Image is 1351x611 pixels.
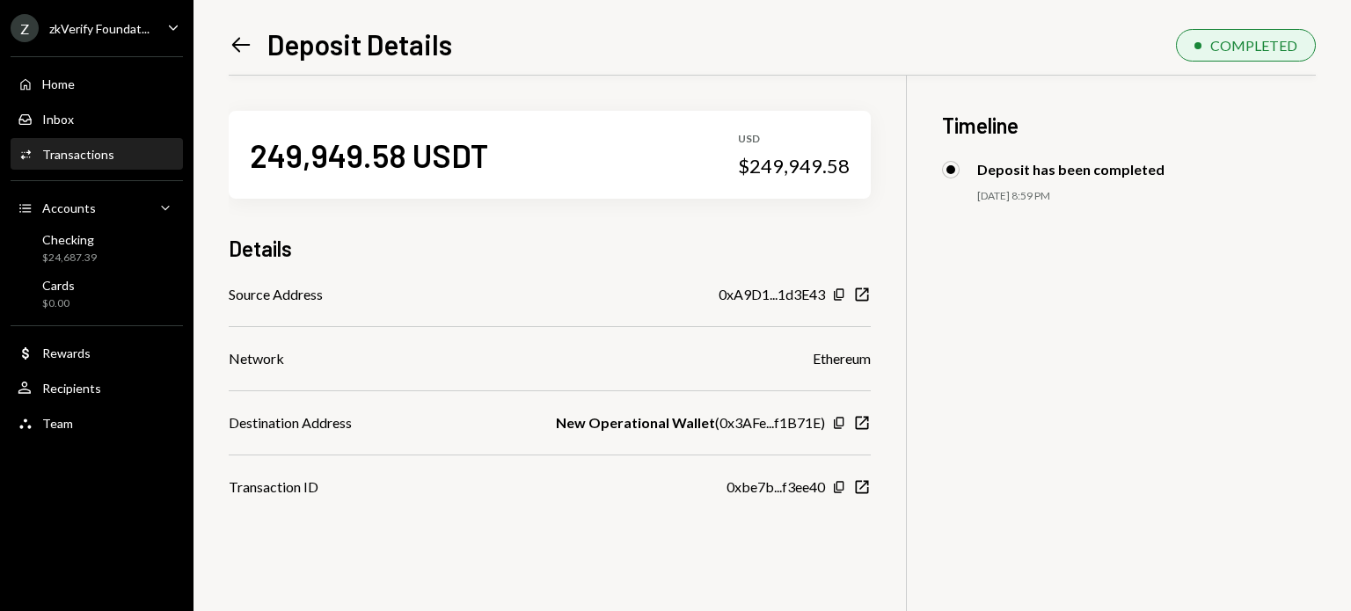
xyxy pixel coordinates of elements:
[229,348,284,369] div: Network
[11,227,183,269] a: Checking$24,687.39
[11,273,183,315] a: Cards$0.00
[42,296,75,311] div: $0.00
[229,284,323,305] div: Source Address
[11,192,183,223] a: Accounts
[42,200,96,215] div: Accounts
[11,372,183,404] a: Recipients
[11,68,183,99] a: Home
[977,161,1165,178] div: Deposit has been completed
[42,251,97,265] div: $24,687.39
[727,476,825,498] div: 0xbe7b...f3ee40
[42,232,97,247] div: Checking
[556,412,715,433] b: New Operational Wallet
[738,154,850,178] div: $249,949.58
[42,278,75,293] div: Cards
[813,348,871,369] div: Ethereum
[229,476,318,498] div: Transaction ID
[42,381,101,396] div: Recipients
[11,337,183,368] a: Rewards
[556,412,825,433] div: ( 0x3AFe...f1B71E )
[942,111,1316,140] h3: Timeline
[11,103,183,135] a: Inbox
[719,284,825,305] div: 0xA9D1...1d3E43
[42,416,73,431] div: Team
[11,138,183,170] a: Transactions
[42,76,75,91] div: Home
[49,21,150,36] div: zkVerify Foundat...
[738,132,850,147] div: USD
[42,346,91,360] div: Rewards
[42,147,114,162] div: Transactions
[977,189,1316,204] div: [DATE] 8:59 PM
[267,26,452,62] h1: Deposit Details
[229,412,352,433] div: Destination Address
[11,407,183,439] a: Team
[229,234,292,263] h3: Details
[250,135,488,175] div: 249,949.58 USDT
[11,14,39,42] div: Z
[1210,37,1297,54] div: COMPLETED
[42,112,74,127] div: Inbox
